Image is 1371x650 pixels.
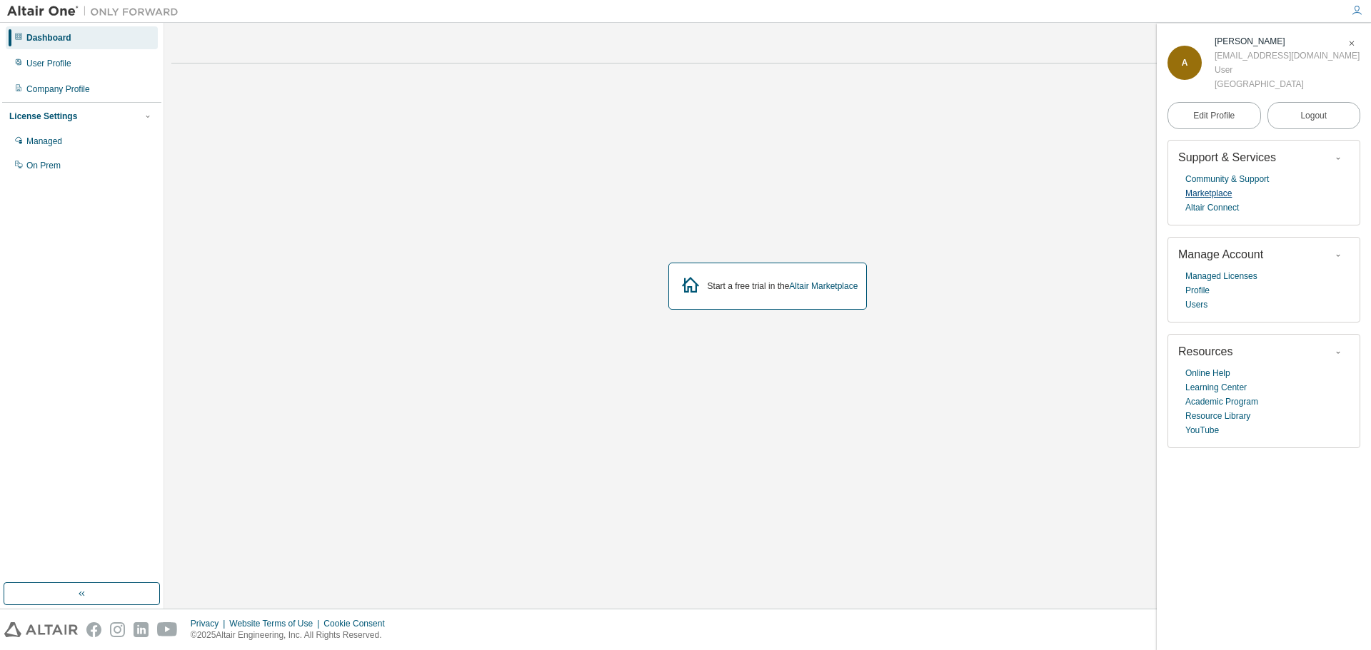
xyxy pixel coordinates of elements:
a: Academic Program [1185,395,1258,409]
div: Dashboard [26,32,71,44]
div: User [1215,63,1360,77]
div: Company Profile [26,83,90,95]
a: Learning Center [1185,380,1247,395]
div: Ajit Kumar [1215,34,1360,49]
span: Support & Services [1178,151,1276,163]
div: Website Terms of Use [229,618,323,629]
span: Edit Profile [1193,110,1235,121]
a: Community & Support [1185,172,1269,186]
img: Altair One [7,4,186,19]
div: Privacy [191,618,229,629]
img: facebook.svg [86,622,101,637]
div: [EMAIL_ADDRESS][DOMAIN_NAME] [1215,49,1360,63]
a: Resource Library [1185,409,1250,423]
a: Online Help [1185,366,1230,380]
div: Cookie Consent [323,618,393,629]
div: Managed [26,136,62,147]
a: Altair Connect [1185,200,1239,215]
div: User Profile [26,58,71,69]
img: altair_logo.svg [4,622,78,637]
a: Users [1185,298,1207,312]
a: Profile [1185,283,1210,298]
span: A [1182,58,1188,68]
span: Manage Account [1178,248,1263,260]
div: License Settings [9,111,77,122]
a: Managed Licenses [1185,269,1257,283]
img: instagram.svg [110,622,125,637]
div: Start a free trial in the [708,280,858,292]
span: Resources [1178,345,1232,357]
a: YouTube [1185,423,1219,437]
a: Marketplace [1185,186,1232,200]
div: On Prem [26,160,61,171]
button: Logout [1267,102,1361,129]
a: Edit Profile [1167,102,1261,129]
span: Logout [1300,108,1327,123]
img: youtube.svg [157,622,178,637]
p: © 2025 Altair Engineering, Inc. All Rights Reserved. [191,629,393,641]
img: linkedin.svg [134,622,149,637]
a: Altair Marketplace [789,281,858,291]
div: [GEOGRAPHIC_DATA] [1215,77,1360,91]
